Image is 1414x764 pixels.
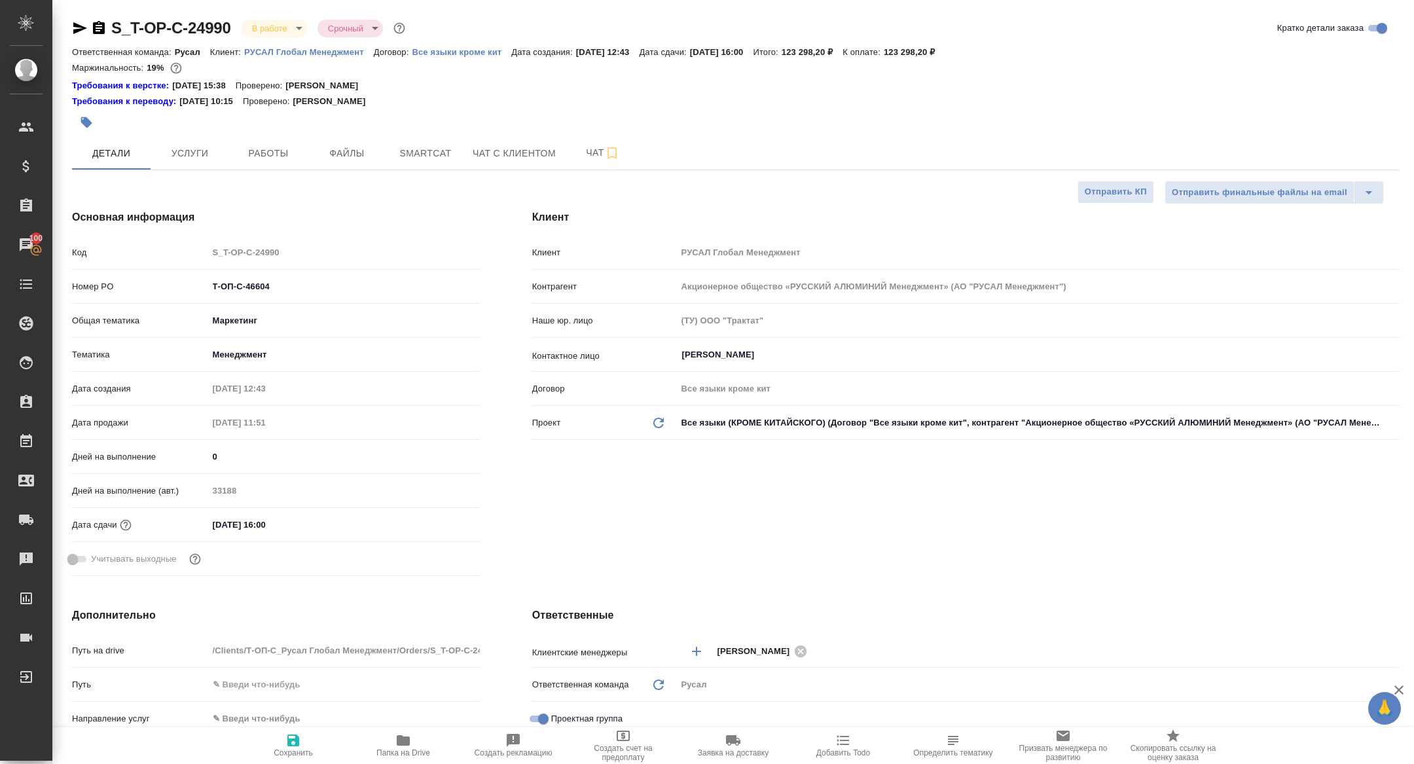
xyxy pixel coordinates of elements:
button: Папка на Drive [348,727,458,764]
span: 🙏 [1373,695,1396,722]
p: Проверено: [236,79,286,92]
a: 100 [3,228,49,261]
span: Услуги [158,145,221,162]
span: Определить тематику [913,748,992,757]
p: Ответственная команда [532,678,629,691]
p: Дней на выполнение [72,450,208,464]
p: [PERSON_NAME] [293,95,375,108]
button: Добавить Todo [788,727,898,764]
div: Все языки (КРОМЕ КИТАЙСКОГО) (Договор "Все языки кроме кит", контрагент "Акционерное общество «РУ... [677,412,1400,434]
p: Ответственная команда: [72,47,175,57]
p: Клиент [532,246,677,259]
span: [PERSON_NAME] [717,645,798,658]
h4: Ответственные [532,608,1400,623]
input: Пустое поле [208,641,480,660]
p: Номер PO [72,280,208,293]
p: Путь [72,678,208,691]
button: Создать счет на предоплату [568,727,678,764]
p: [DATE] 12:43 [576,47,640,57]
button: Добавить тэг [72,108,101,137]
button: 25679.50 RUB; 676.02 USD; [168,60,185,77]
div: ✎ Введи что-нибудь [208,708,480,730]
p: Проверено: [243,95,293,108]
button: Доп статусы указывают на важность/срочность заказа [391,20,408,37]
input: ✎ Введи что-нибудь [208,277,480,296]
button: Выбери, если сб и вс нужно считать рабочими днями для выполнения заказа. [187,551,204,568]
p: Договор [532,382,677,395]
input: ✎ Введи что-нибудь [208,515,323,534]
p: Тематика [72,348,208,361]
button: Open [1392,354,1395,356]
p: Дата продажи [72,416,208,429]
a: Требования к верстке: [72,79,172,92]
span: Создать рекламацию [475,748,553,757]
div: Русал [677,674,1400,696]
span: Отправить финальные файлы на email [1172,185,1347,200]
span: Учитывать выходные [91,553,177,566]
span: Заявка на доставку [698,748,769,757]
p: Клиент: [210,47,244,57]
input: Пустое поле [677,311,1400,330]
h4: Дополнительно [72,608,480,623]
p: Дней на выполнение (авт.) [72,484,208,498]
p: Код [72,246,208,259]
p: 123 298,20 ₽ [782,47,843,57]
div: Маркетинг [208,310,480,332]
input: Пустое поле [677,277,1400,296]
div: Менеджмент [208,344,480,366]
button: Призвать менеджера по развитию [1008,727,1118,764]
p: [DATE] 16:00 [690,47,753,57]
p: Итого: [753,47,781,57]
button: Определить тематику [898,727,1008,764]
button: Сохранить [238,727,348,764]
p: Договор: [374,47,412,57]
p: РУСАЛ Глобал Менеджмент [244,47,374,57]
span: Файлы [316,145,378,162]
p: Общая тематика [72,314,208,327]
h4: Клиент [532,209,1400,225]
p: [PERSON_NAME] [285,79,368,92]
button: Скопировать ссылку для ЯМессенджера [72,20,88,36]
p: 19% [147,63,167,73]
p: Дата сдачи [72,518,117,532]
span: Чат [571,145,634,161]
span: Smartcat [394,145,457,162]
p: 123 298,20 ₽ [884,47,945,57]
button: Создать рекламацию [458,727,568,764]
p: Клиентские менеджеры [532,646,677,659]
input: ✎ Введи что-нибудь [208,447,480,466]
button: Скопировать ссылку на оценку заказа [1118,727,1228,764]
input: Пустое поле [208,481,480,500]
div: В работе [317,20,383,37]
button: 🙏 [1368,692,1401,725]
p: Контактное лицо [532,350,677,363]
button: Отправить финальные файлы на email [1165,181,1354,204]
div: ✎ Введи что-нибудь [213,712,464,725]
a: Все языки кроме кит [412,46,511,57]
p: Наше юр. лицо [532,314,677,327]
span: Добавить Todo [816,748,870,757]
input: Пустое поле [677,243,1400,262]
p: Маржинальность: [72,63,147,73]
p: [DATE] 10:15 [179,95,243,108]
div: В работе [242,20,307,37]
p: Путь на drive [72,644,208,657]
span: Сохранить [274,748,313,757]
button: Open [1392,650,1395,653]
span: Папка на Drive [376,748,430,757]
p: [DATE] 15:38 [172,79,236,92]
div: Нажми, чтобы открыть папку с инструкцией [72,79,172,92]
span: Создать счет на предоплату [576,744,670,762]
span: Проектная группа [551,712,623,725]
div: [PERSON_NAME] [717,643,812,659]
input: Пустое поле [208,379,323,398]
h4: Основная информация [72,209,480,225]
p: Проект [532,416,561,429]
button: Отправить КП [1078,181,1154,204]
input: Пустое поле [677,379,1400,398]
span: Работы [237,145,300,162]
button: Добавить менеджера [681,636,712,667]
div: Нажми, чтобы открыть папку с инструкцией [72,95,179,108]
p: Контрагент [532,280,677,293]
button: Срочный [324,23,367,34]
